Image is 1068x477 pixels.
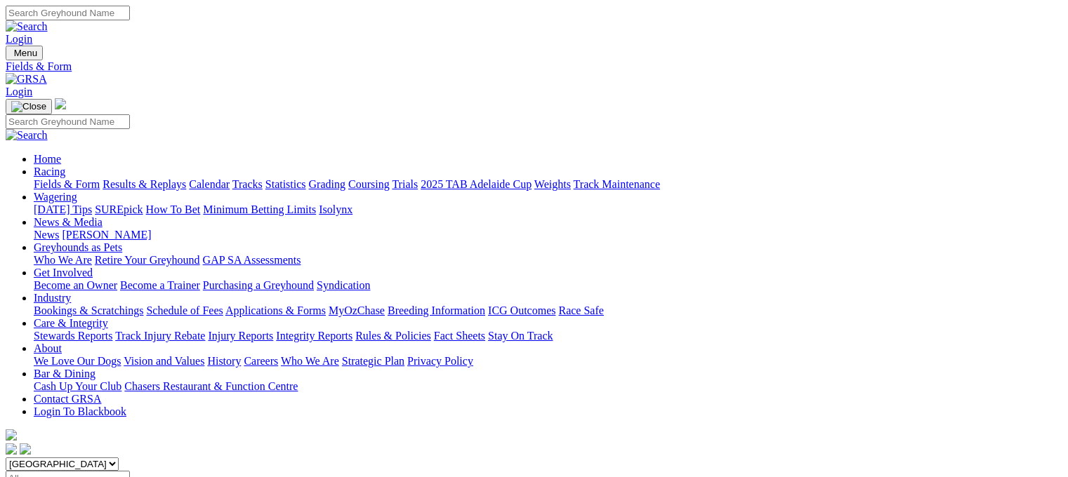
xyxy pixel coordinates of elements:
[62,229,151,241] a: [PERSON_NAME]
[34,191,77,203] a: Wagering
[355,330,431,342] a: Rules & Policies
[146,203,201,215] a: How To Bet
[407,355,473,367] a: Privacy Policy
[6,46,43,60] button: Toggle navigation
[189,178,230,190] a: Calendar
[34,229,1062,241] div: News & Media
[434,330,485,342] a: Fact Sheets
[6,129,48,142] img: Search
[392,178,418,190] a: Trials
[34,279,1062,292] div: Get Involved
[95,254,200,266] a: Retire Your Greyhound
[34,317,108,329] a: Care & Integrity
[225,304,326,316] a: Applications & Forms
[244,355,278,367] a: Careers
[265,178,306,190] a: Statistics
[34,405,126,417] a: Login To Blackbook
[34,368,95,379] a: Bar & Dining
[388,304,485,316] a: Breeding Information
[14,48,37,58] span: Menu
[6,20,48,33] img: Search
[146,304,223,316] a: Schedule of Fees
[488,330,553,342] a: Stay On Track
[34,166,65,177] a: Racing
[34,203,92,215] a: [DATE] Tips
[34,279,117,291] a: Become an Owner
[20,443,31,455] img: twitter.svg
[203,254,301,266] a: GAP SA Assessments
[120,279,200,291] a: Become a Trainer
[6,6,130,20] input: Search
[203,279,314,291] a: Purchasing a Greyhound
[6,86,32,98] a: Login
[34,342,62,354] a: About
[115,330,205,342] a: Track Injury Rebate
[6,60,1062,73] a: Fields & Form
[34,254,92,266] a: Who We Are
[6,33,32,45] a: Login
[124,380,298,392] a: Chasers Restaurant & Function Centre
[34,216,103,228] a: News & Media
[34,178,1062,191] div: Racing
[281,355,339,367] a: Who We Are
[34,292,71,304] a: Industry
[342,355,404,367] a: Strategic Plan
[103,178,186,190] a: Results & Replays
[348,178,390,190] a: Coursing
[34,355,121,367] a: We Love Our Dogs
[6,114,130,129] input: Search
[208,330,273,342] a: Injury Reports
[34,267,93,278] a: Get Involved
[232,178,263,190] a: Tracks
[34,304,143,316] a: Bookings & Scratchings
[34,203,1062,216] div: Wagering
[34,153,61,165] a: Home
[6,429,17,441] img: logo-grsa-white.png
[317,279,370,291] a: Syndication
[534,178,571,190] a: Weights
[34,330,112,342] a: Stewards Reports
[95,203,143,215] a: SUREpick
[203,203,316,215] a: Minimum Betting Limits
[558,304,603,316] a: Race Safe
[309,178,345,190] a: Grading
[34,330,1062,342] div: Care & Integrity
[207,355,241,367] a: History
[488,304,555,316] a: ICG Outcomes
[34,304,1062,317] div: Industry
[34,380,1062,393] div: Bar & Dining
[34,380,121,392] a: Cash Up Your Club
[6,73,47,86] img: GRSA
[574,178,660,190] a: Track Maintenance
[276,330,352,342] a: Integrity Reports
[11,101,46,112] img: Close
[6,443,17,455] img: facebook.svg
[6,99,52,114] button: Toggle navigation
[319,203,352,215] a: Isolynx
[124,355,204,367] a: Vision and Values
[329,304,385,316] a: MyOzChase
[34,393,101,405] a: Contact GRSA
[34,355,1062,368] div: About
[34,178,100,190] a: Fields & Form
[34,254,1062,267] div: Greyhounds as Pets
[55,98,66,109] img: logo-grsa-white.png
[34,229,59,241] a: News
[421,178,532,190] a: 2025 TAB Adelaide Cup
[34,241,122,253] a: Greyhounds as Pets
